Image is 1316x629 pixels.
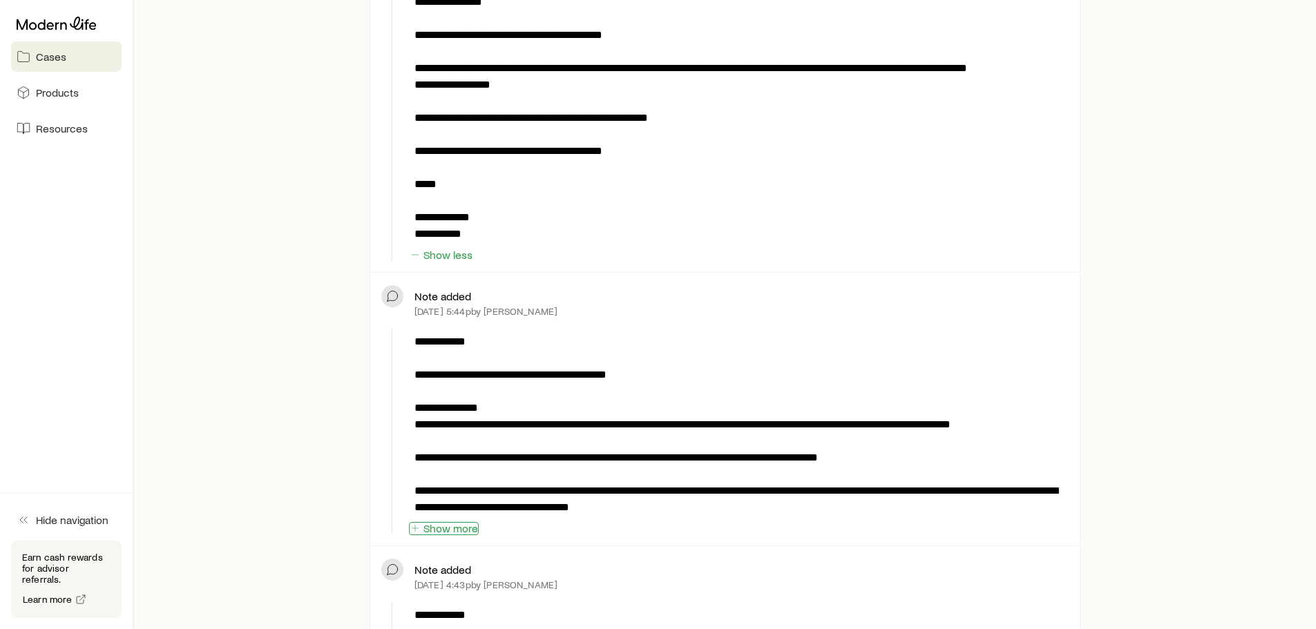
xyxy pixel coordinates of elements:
[36,86,79,99] span: Products
[11,541,122,618] div: Earn cash rewards for advisor referrals.Learn more
[11,77,122,108] a: Products
[36,122,88,135] span: Resources
[414,306,557,317] p: [DATE] 5:44p by [PERSON_NAME]
[11,113,122,144] a: Resources
[414,579,557,590] p: [DATE] 4:43p by [PERSON_NAME]
[414,563,471,577] p: Note added
[409,522,479,535] button: Show more
[23,594,73,604] span: Learn more
[11,505,122,535] button: Hide navigation
[22,552,111,585] p: Earn cash rewards for advisor referrals.
[11,41,122,72] a: Cases
[36,50,66,64] span: Cases
[36,513,108,527] span: Hide navigation
[414,289,471,303] p: Note added
[409,249,473,262] button: Show less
